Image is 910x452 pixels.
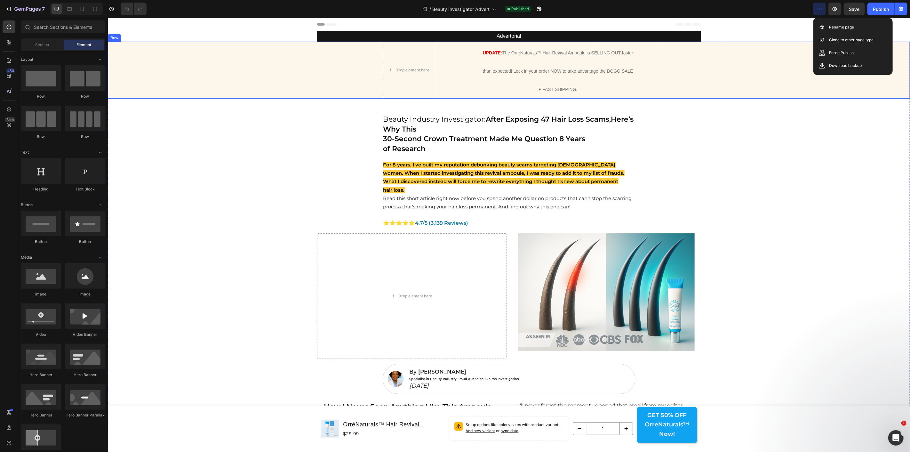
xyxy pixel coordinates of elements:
[1,17,12,23] div: Row
[21,254,32,260] span: Media
[21,93,61,99] div: Row
[478,405,512,417] input: quantity
[280,353,296,369] img: gempages_560391404409324629-f6eb42b8-c9eb-42c7-ac72-7663bd86dde0.png
[393,410,411,415] span: sync data
[829,37,874,43] p: Clone to other page type
[121,3,147,15] div: Undo/Redo
[108,18,910,452] iframe: Design area
[95,54,105,65] span: Toggle open
[849,6,860,12] span: Save
[829,62,862,69] p: Download backup
[65,186,105,192] div: Text Block
[21,291,61,297] div: Image
[235,402,337,412] h1: OrréNaturals™ Hair Revival Ampoule
[6,68,15,73] div: 450
[867,3,894,15] button: Publish
[235,412,337,420] div: $29.99
[95,147,105,157] span: Toggle open
[389,15,413,21] span: Advertorial
[65,372,105,378] div: Hero Banner
[873,6,889,12] div: Publish
[410,215,587,333] img: gempages_560391404409324629-d7a8f84a-b5e0-42ab-b553-650196cfa9ce.png
[466,405,478,417] button: decrement
[275,177,524,192] span: Read this short article right now before you spend another dollar on products that can't stop the...
[3,3,48,15] button: 7
[888,430,904,446] iframe: Intercom live chat
[275,126,318,135] strong: of Research
[411,384,586,391] p: I'll never forget the moment I opened that email from my editor.
[375,32,525,74] span: The OrréNaturals™ Hair Revival Ampoule is SELLING OUT faster than expected! Lock in your order NO...
[375,32,395,37] strong: UPDATE:
[302,359,411,363] strong: Specialist in Beauty Industry Fraud & Medical Claims Investigation
[65,239,105,245] div: Button
[5,117,15,122] div: Beta
[65,93,105,99] div: Row
[95,200,105,210] span: Toggle open
[21,57,33,62] span: Layout
[387,410,411,415] span: or
[512,405,525,417] button: increment
[275,97,503,106] span: Beauty Industry Investigator:
[275,97,526,116] strong: Here’s Why This
[829,50,854,56] p: Force Publish
[21,239,61,245] div: Button
[829,24,854,30] p: Rename page
[358,404,456,416] p: Setup options like colors, sizes with product variant.
[21,372,61,378] div: Hero Banner
[21,202,33,208] span: Button
[901,421,906,426] span: 1
[65,412,105,418] div: Hero Banner Parallax
[275,202,307,208] span: ⭐⭐⭐⭐⭐
[511,6,529,12] span: Published
[307,202,361,208] strong: 4.7/5 (3,139 Reviews)
[65,134,105,140] div: Row
[65,291,105,297] div: Image
[288,50,322,55] div: Drop element here
[432,6,490,12] span: Beauty Investigator Advert
[65,332,105,337] div: Video Banner
[844,3,865,15] button: Save
[95,252,105,262] span: Toggle open
[537,403,581,420] strong: OrreNaturals™ Now!
[21,134,61,140] div: Row
[21,412,61,418] div: Hero Banner
[275,169,297,175] strong: hair loss.
[21,20,105,33] input: Search Sections & Elements
[76,42,91,48] span: Element
[36,42,49,48] span: Section
[378,97,503,106] strong: After Exposing 47 Hair Loss Scams,
[21,332,61,337] div: Video
[429,6,431,12] span: /
[21,149,29,155] span: Text
[291,276,325,281] div: Drop element here
[529,389,589,425] a: GET 50% OFFOrreNaturals™ Now!
[302,364,321,371] i: [DATE]
[275,117,478,125] strong: 30-Second Crown Treatment Made Me Question 8 Years
[275,144,517,166] strong: For 8 years, I've built my reputation debunking beauty scams targeting [DEMOGRAPHIC_DATA] women. ...
[21,186,61,192] div: Heading
[42,5,45,13] p: 7
[216,384,384,403] strong: How I Never Seen Anything Like This Ampoule In My
[302,351,359,357] strong: By [PERSON_NAME]
[358,410,387,415] span: Add new variant
[540,394,579,401] strong: GET 50% OFF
